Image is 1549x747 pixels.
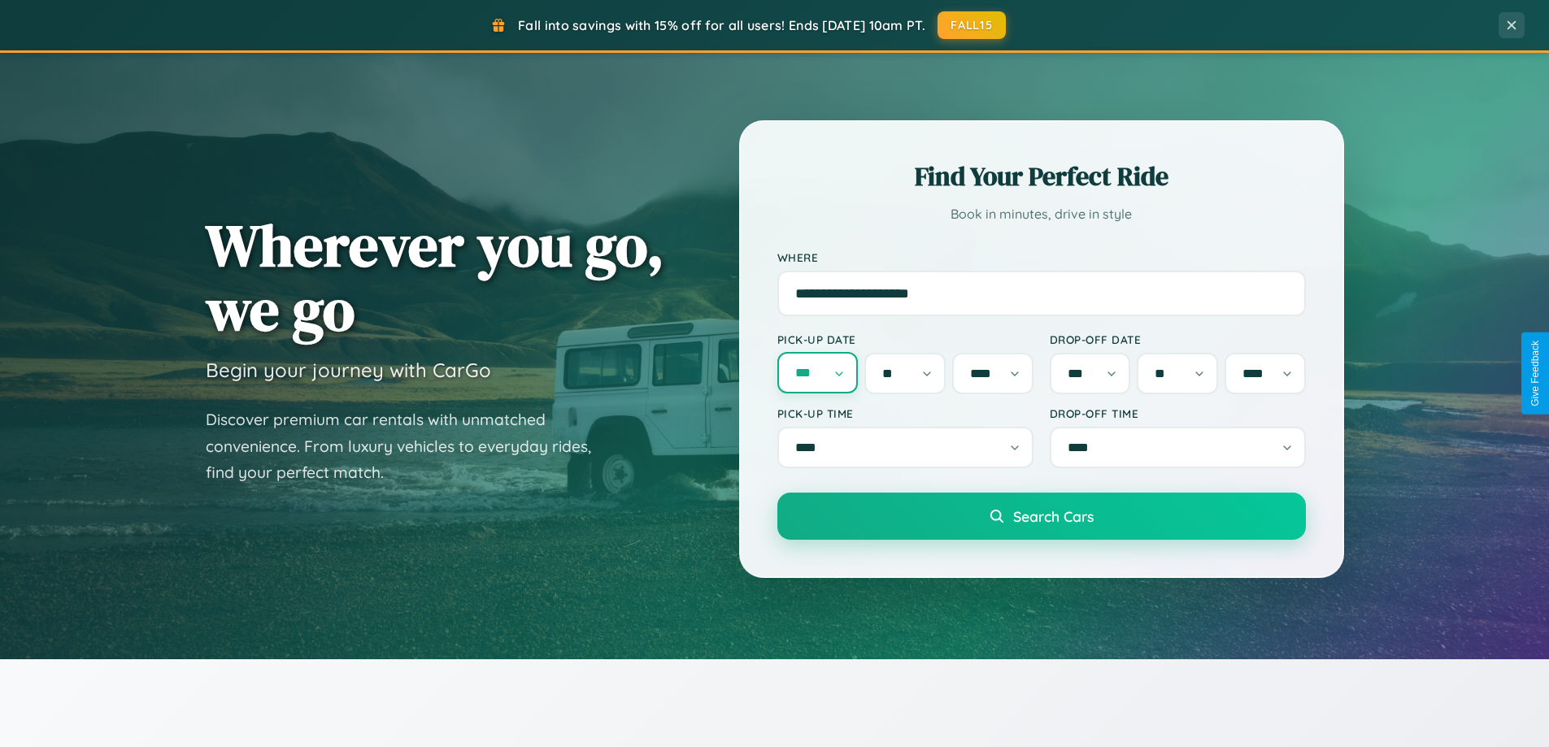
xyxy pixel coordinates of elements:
[777,202,1306,226] p: Book in minutes, drive in style
[206,406,612,486] p: Discover premium car rentals with unmatched convenience. From luxury vehicles to everyday rides, ...
[1013,507,1094,525] span: Search Cars
[206,358,491,382] h3: Begin your journey with CarGo
[777,493,1306,540] button: Search Cars
[938,11,1006,39] button: FALL15
[777,250,1306,264] label: Where
[1050,406,1306,420] label: Drop-off Time
[777,406,1033,420] label: Pick-up Time
[1529,341,1541,406] div: Give Feedback
[777,332,1033,346] label: Pick-up Date
[1050,332,1306,346] label: Drop-off Date
[206,213,664,341] h1: Wherever you go, we go
[777,159,1306,194] h2: Find Your Perfect Ride
[518,17,925,33] span: Fall into savings with 15% off for all users! Ends [DATE] 10am PT.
